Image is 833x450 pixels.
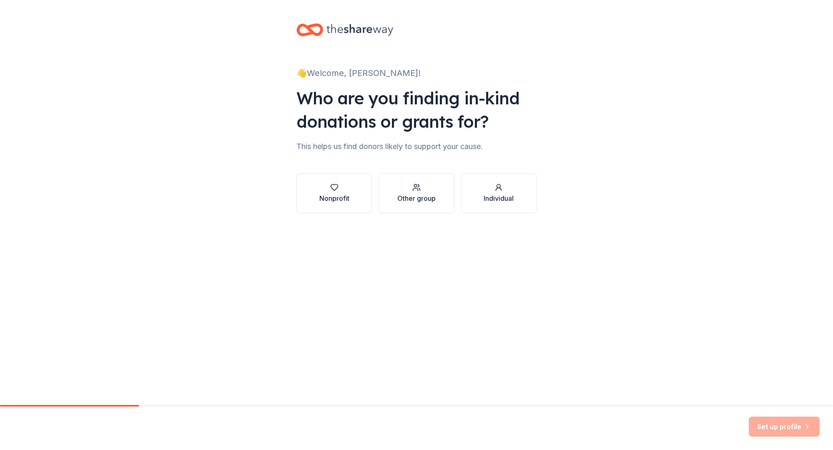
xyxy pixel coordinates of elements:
[484,193,514,203] div: Individual
[296,173,372,213] button: Nonprofit
[397,193,436,203] div: Other group
[296,66,537,80] div: 👋 Welcome, [PERSON_NAME]!
[296,140,537,153] div: This helps us find donors likely to support your cause.
[319,193,349,203] div: Nonprofit
[296,86,537,133] div: Who are you finding in-kind donations or grants for?
[379,173,454,213] button: Other group
[461,173,537,213] button: Individual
